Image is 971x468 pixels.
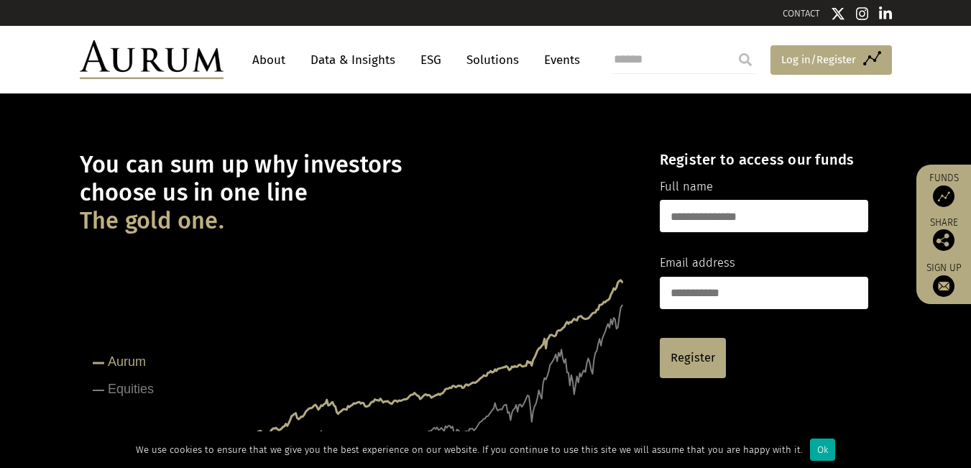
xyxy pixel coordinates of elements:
[856,6,869,21] img: Instagram icon
[303,47,402,73] a: Data & Insights
[80,40,224,79] img: Aurum
[924,262,964,297] a: Sign up
[80,151,635,235] h1: You can sum up why investors choose us in one line
[660,151,868,168] h4: Register to access our funds
[933,229,954,251] img: Share this post
[245,47,293,73] a: About
[731,45,760,74] input: Submit
[108,354,146,369] tspan: Aurum
[810,439,835,461] div: Ok
[660,338,726,378] a: Register
[933,275,954,297] img: Sign up to our newsletter
[924,172,964,207] a: Funds
[924,218,964,251] div: Share
[459,47,526,73] a: Solutions
[770,45,892,75] a: Log in/Register
[413,47,448,73] a: ESG
[781,51,856,68] span: Log in/Register
[537,47,580,73] a: Events
[660,254,735,272] label: Email address
[660,178,713,196] label: Full name
[933,185,954,207] img: Access Funds
[783,8,820,19] a: CONTACT
[80,207,224,235] span: The gold one.
[831,6,845,21] img: Twitter icon
[879,6,892,21] img: Linkedin icon
[108,382,154,396] tspan: Equities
